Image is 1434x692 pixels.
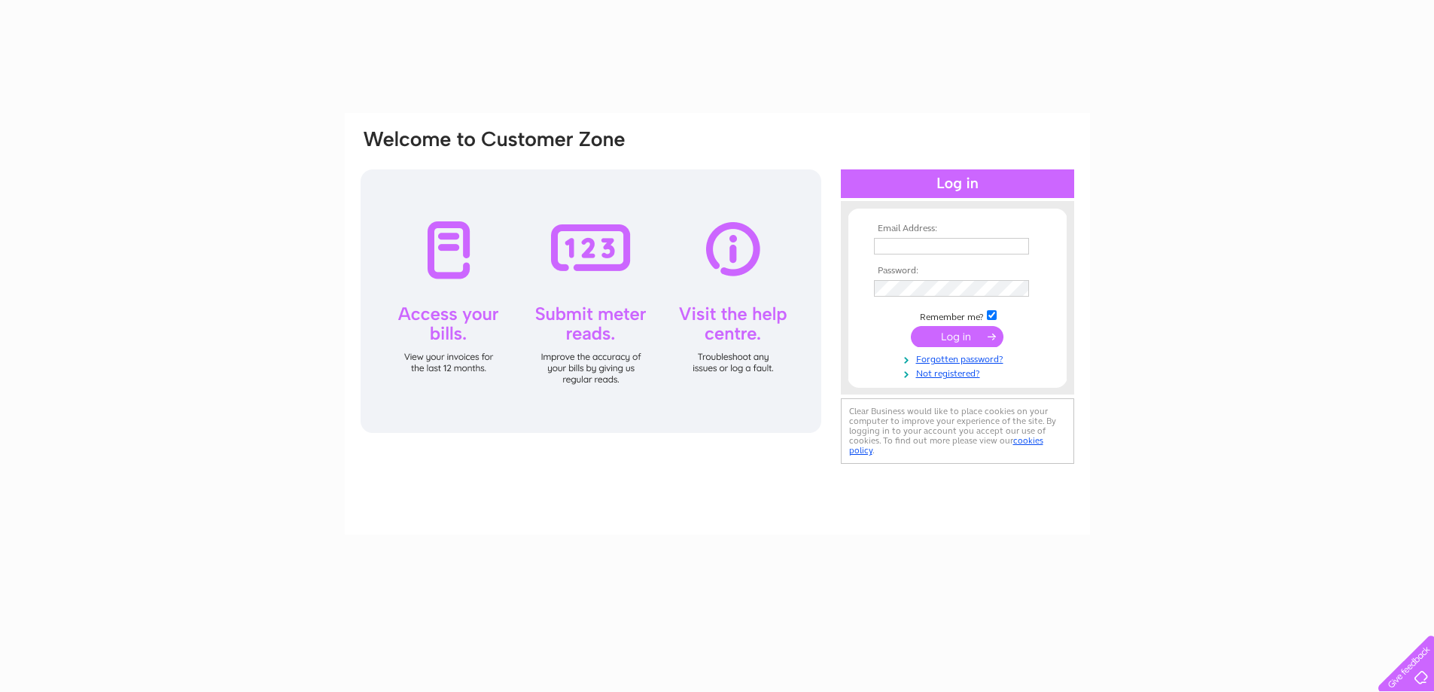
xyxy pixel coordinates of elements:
[870,266,1045,276] th: Password:
[870,224,1045,234] th: Email Address:
[841,398,1074,464] div: Clear Business would like to place cookies on your computer to improve your experience of the sit...
[911,326,1003,347] input: Submit
[870,308,1045,323] td: Remember me?
[874,351,1045,365] a: Forgotten password?
[874,365,1045,380] a: Not registered?
[849,435,1043,456] a: cookies policy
